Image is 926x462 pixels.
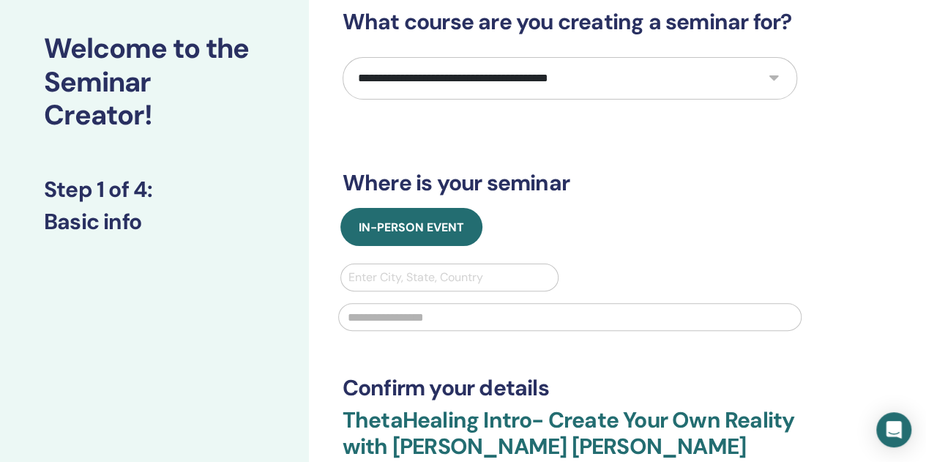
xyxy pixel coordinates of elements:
div: Open Intercom Messenger [876,412,911,447]
h2: Welcome to the Seminar Creator! [44,32,265,133]
span: In-Person Event [359,220,464,235]
h3: Confirm your details [343,375,797,401]
h3: Step 1 of 4 : [44,176,265,203]
h3: What course are you creating a seminar for? [343,9,797,35]
h3: Basic info [44,209,265,235]
button: In-Person Event [340,208,482,246]
h3: Where is your seminar [343,170,797,196]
